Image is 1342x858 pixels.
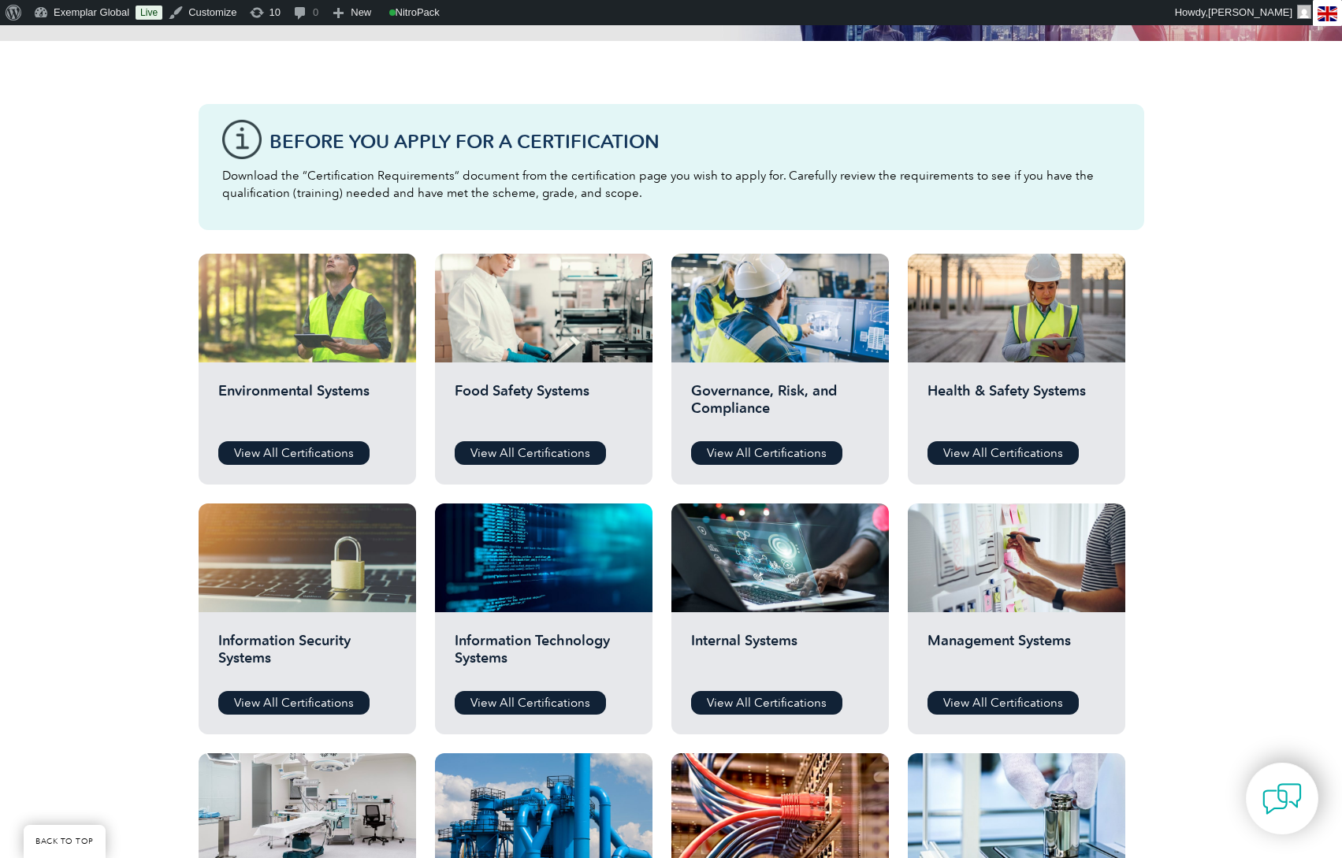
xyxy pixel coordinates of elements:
[928,441,1079,465] a: View All Certifications
[24,825,106,858] a: BACK TO TOP
[218,691,370,715] a: View All Certifications
[218,441,370,465] a: View All Certifications
[455,632,633,679] h2: Information Technology Systems
[691,382,869,429] h2: Governance, Risk, and Compliance
[691,441,842,465] a: View All Certifications
[1208,6,1292,18] span: [PERSON_NAME]
[691,691,842,715] a: View All Certifications
[136,6,162,20] a: Live
[928,632,1106,679] h2: Management Systems
[270,132,1121,151] h3: Before You Apply For a Certification
[691,632,869,679] h2: Internal Systems
[1262,779,1302,819] img: contact-chat.png
[928,382,1106,429] h2: Health & Safety Systems
[455,382,633,429] h2: Food Safety Systems
[455,691,606,715] a: View All Certifications
[218,632,396,679] h2: Information Security Systems
[218,382,396,429] h2: Environmental Systems
[1318,6,1337,21] img: en
[455,441,606,465] a: View All Certifications
[928,691,1079,715] a: View All Certifications
[222,167,1121,202] p: Download the “Certification Requirements” document from the certification page you wish to apply ...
